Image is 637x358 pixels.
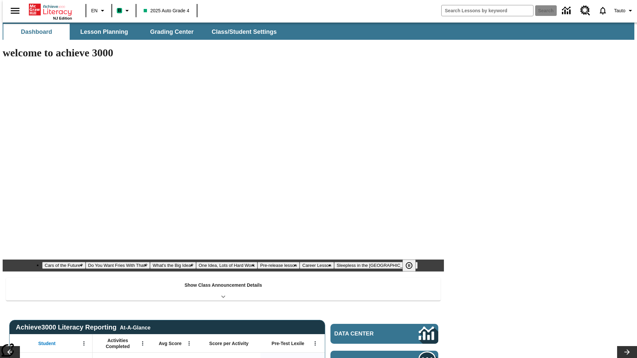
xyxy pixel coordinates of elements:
[139,24,205,40] button: Grading Center
[300,262,334,269] button: Slide 6 Career Lesson
[91,7,98,14] span: EN
[334,330,396,337] span: Data Center
[138,338,148,348] button: Open Menu
[159,340,181,346] span: Avg Score
[150,28,193,36] span: Grading Center
[576,2,594,20] a: Resource Center, Will open in new tab
[611,5,637,17] button: Profile/Settings
[206,24,282,40] button: Class/Student Settings
[29,2,72,20] div: Home
[96,337,140,349] span: Activities Completed
[118,6,121,15] span: B
[594,2,611,19] a: Notifications
[442,5,533,16] input: search field
[184,338,194,348] button: Open Menu
[86,262,150,269] button: Slide 2 Do You Want Fries With That?
[209,340,249,346] span: Score per Activity
[71,24,137,40] button: Lesson Planning
[150,262,196,269] button: Slide 3 What's the Big Idea?
[29,3,72,16] a: Home
[144,7,189,14] span: 2025 Auto Grade 4
[3,23,634,40] div: SubNavbar
[38,340,55,346] span: Student
[402,260,422,271] div: Pause
[617,346,637,358] button: Lesson carousel, Next
[80,28,128,36] span: Lesson Planning
[558,2,576,20] a: Data Center
[184,282,262,289] p: Show Class Announcement Details
[6,278,441,301] div: Show Class Announcement Details
[614,7,625,14] span: Tauto
[257,262,300,269] button: Slide 5 Pre-release lesson
[114,5,134,17] button: Boost Class color is mint green. Change class color
[53,16,72,20] span: NJ Edition
[88,5,109,17] button: Language: EN, Select a language
[3,24,283,40] div: SubNavbar
[3,47,444,59] h1: welcome to achieve 3000
[212,28,277,36] span: Class/Student Settings
[5,1,25,21] button: Open side menu
[21,28,52,36] span: Dashboard
[42,262,86,269] button: Slide 1 Cars of the Future?
[120,324,150,331] div: At-A-Glance
[16,324,151,331] span: Achieve3000 Literacy Reporting
[3,24,70,40] button: Dashboard
[334,262,418,269] button: Slide 7 Sleepless in the Animal Kingdom
[79,338,89,348] button: Open Menu
[272,340,305,346] span: Pre-Test Lexile
[196,262,257,269] button: Slide 4 One Idea, Lots of Hard Work
[402,260,416,271] button: Pause
[310,338,320,348] button: Open Menu
[330,324,438,344] a: Data Center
